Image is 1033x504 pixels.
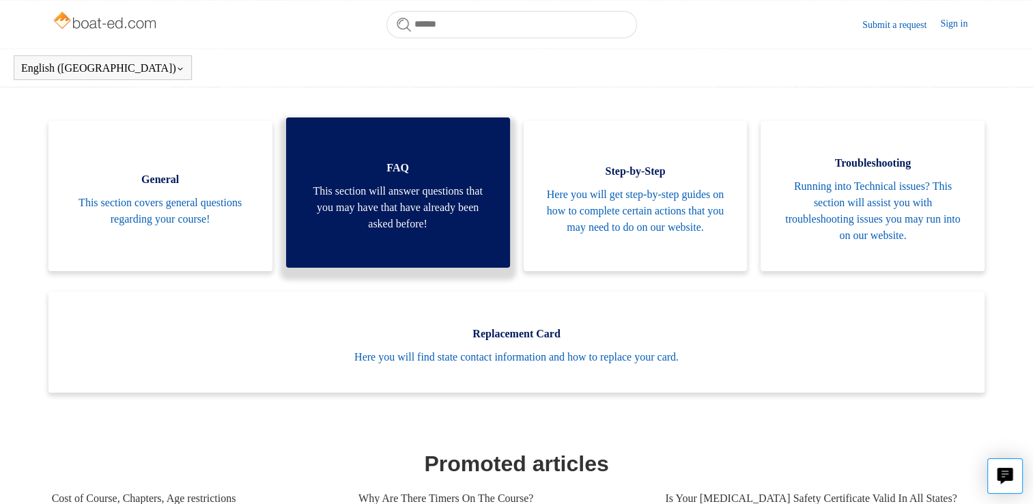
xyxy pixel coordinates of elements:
[862,18,940,32] a: Submit a request
[69,349,965,365] span: Here you will find state contact information and how to replace your card.
[69,326,965,342] span: Replacement Card
[48,121,272,271] a: General This section covers general questions regarding your course!
[52,8,160,36] img: Boat-Ed Help Center home page
[940,16,981,33] a: Sign in
[307,160,490,176] span: FAQ
[21,62,184,74] button: English ([GEOGRAPHIC_DATA])
[781,178,964,244] span: Running into Technical issues? This section will assist you with troubleshooting issues you may r...
[544,186,727,236] span: Here you will get step-by-step guides on how to complete certain actions that you may need to do ...
[987,458,1023,494] button: Live chat
[781,155,964,171] span: Troubleshooting
[69,195,252,227] span: This section covers general questions regarding your course!
[307,183,490,232] span: This section will answer questions that you may have that have already been asked before!
[52,447,982,480] h1: Promoted articles
[69,171,252,188] span: General
[544,163,727,180] span: Step-by-Step
[286,117,510,268] a: FAQ This section will answer questions that you may have that have already been asked before!
[761,121,985,271] a: Troubleshooting Running into Technical issues? This section will assist you with troubleshooting ...
[48,292,985,393] a: Replacement Card Here you will find state contact information and how to replace your card.
[524,121,748,271] a: Step-by-Step Here you will get step-by-step guides on how to complete certain actions that you ma...
[386,11,637,38] input: Search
